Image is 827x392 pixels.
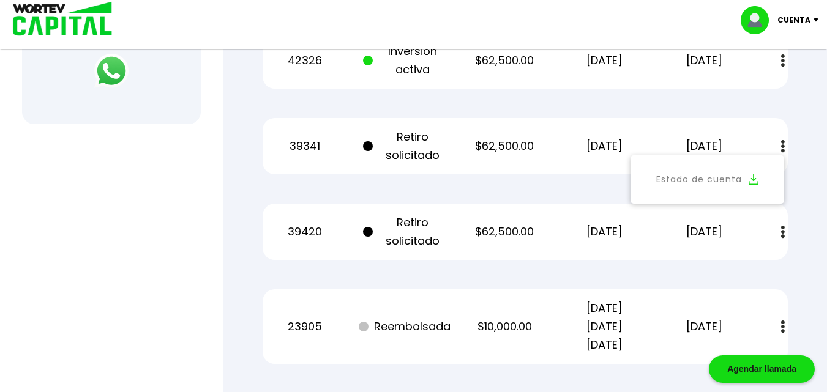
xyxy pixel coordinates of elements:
img: profile-image [741,6,777,34]
div: Agendar llamada [709,355,815,383]
p: [DATE] [563,51,646,70]
p: [DATE] [662,223,746,241]
p: 39420 [263,223,347,241]
p: Cuenta [777,11,810,29]
p: $10,000.00 [463,317,547,336]
p: 23905 [263,317,347,336]
p: [DATE] [DATE] [DATE] [563,299,646,354]
img: icon-down [810,18,827,22]
p: Retiro solicitado [363,213,447,250]
p: $62,500.00 [463,51,547,70]
button: Estado de cuenta [638,163,777,196]
a: Estado de cuenta [656,172,742,187]
p: Retiro solicitado [363,128,447,165]
p: [DATE] [563,223,646,241]
p: [DATE] [662,137,746,155]
p: $62,500.00 [463,137,547,155]
p: Inversión activa [363,42,447,79]
p: $62,500.00 [463,223,547,241]
p: [DATE] [662,51,746,70]
p: Reembolsada [363,317,447,336]
p: 42326 [263,51,347,70]
p: [DATE] [563,137,646,155]
img: logos_whatsapp-icon.242b2217.svg [94,54,129,88]
p: 39341 [263,137,347,155]
p: [DATE] [662,317,746,336]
